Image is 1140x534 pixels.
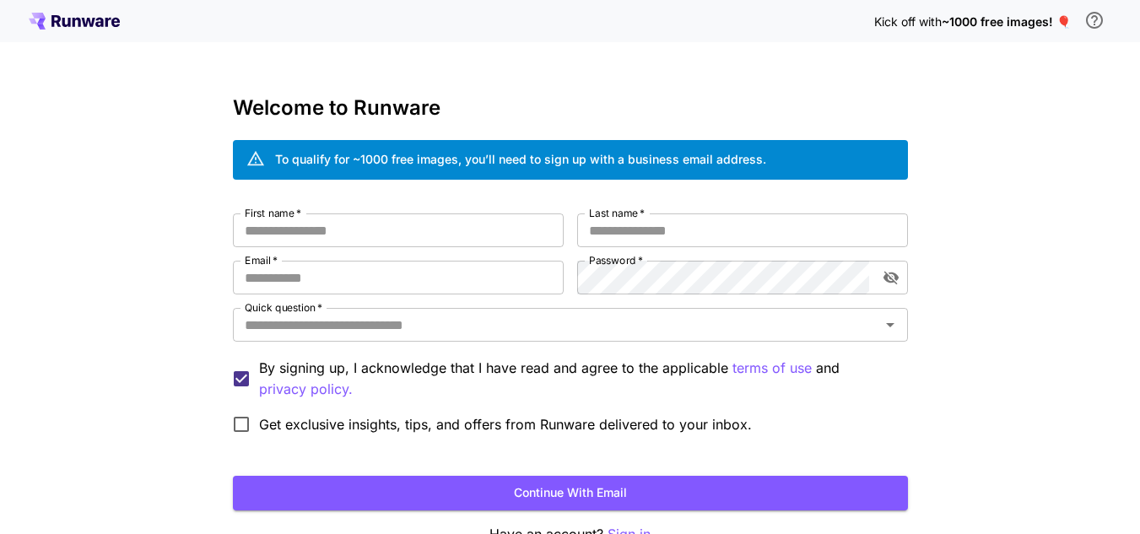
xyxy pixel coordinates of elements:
button: Continue with email [233,476,908,510]
p: terms of use [732,358,812,379]
button: By signing up, I acknowledge that I have read and agree to the applicable and privacy policy. [732,358,812,379]
button: Open [878,313,902,337]
span: Get exclusive insights, tips, and offers from Runware delivered to your inbox. [259,414,752,434]
label: Last name [589,206,645,220]
span: ~1000 free images! 🎈 [942,14,1071,29]
p: privacy policy. [259,379,353,400]
div: To qualify for ~1000 free images, you’ll need to sign up with a business email address. [275,150,766,168]
p: By signing up, I acknowledge that I have read and agree to the applicable and [259,358,894,400]
button: In order to qualify for free credit, you need to sign up with a business email address and click ... [1078,3,1111,37]
label: Password [589,253,643,267]
label: Email [245,253,278,267]
span: Kick off with [874,14,942,29]
label: Quick question [245,300,322,315]
label: First name [245,206,301,220]
h3: Welcome to Runware [233,96,908,120]
button: By signing up, I acknowledge that I have read and agree to the applicable terms of use and [259,379,353,400]
button: toggle password visibility [876,262,906,293]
